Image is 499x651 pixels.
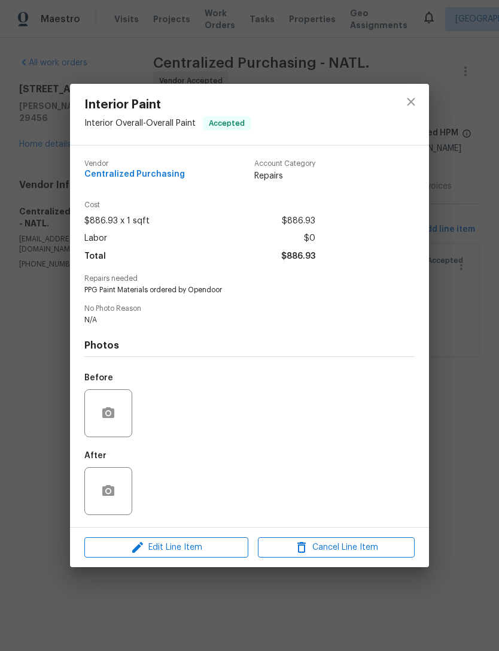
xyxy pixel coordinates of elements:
[204,117,250,129] span: Accepted
[84,285,382,295] span: PPG Paint Materials ordered by Opendoor
[84,452,107,460] h5: After
[84,248,106,265] span: Total
[84,213,150,230] span: $886.93 x 1 sqft
[84,201,315,209] span: Cost
[84,119,196,128] span: Interior Overall - Overall Paint
[304,230,315,247] span: $0
[88,540,245,555] span: Edit Line Item
[84,160,185,168] span: Vendor
[84,98,251,111] span: Interior Paint
[84,340,415,352] h4: Photos
[261,540,411,555] span: Cancel Line Item
[258,537,415,558] button: Cancel Line Item
[397,87,425,116] button: close
[84,315,382,325] span: N/A
[281,248,315,265] span: $886.93
[84,537,248,558] button: Edit Line Item
[84,230,107,247] span: Labor
[282,213,315,230] span: $886.93
[84,305,415,313] span: No Photo Reason
[84,275,415,283] span: Repairs needed
[254,170,315,182] span: Repairs
[84,374,113,382] h5: Before
[84,170,185,179] span: Centralized Purchasing
[254,160,315,168] span: Account Category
